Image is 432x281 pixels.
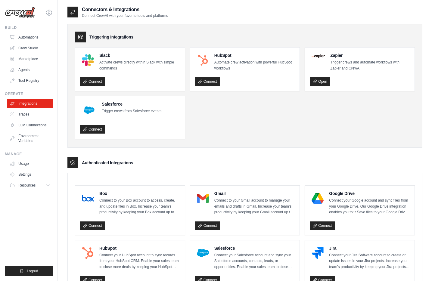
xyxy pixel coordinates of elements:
[7,43,53,53] a: Crew Studio
[5,7,35,18] img: Logo
[312,54,325,58] img: Zapier Logo
[7,170,53,179] a: Settings
[82,247,94,259] img: HubSpot Logo
[329,190,410,196] h4: Google Drive
[80,221,105,230] a: Connect
[80,125,105,134] a: Connect
[310,77,330,86] a: Open
[99,252,180,270] p: Connect your HubSpot account to sync records from your HubSpot CRM. Enable your sales team to clo...
[7,76,53,85] a: Tool Registry
[7,32,53,42] a: Automations
[99,52,180,58] h4: Slack
[195,221,220,230] a: Connect
[99,198,180,215] p: Connect to your Box account to access, create, and update files in Box. Increase your team’s prod...
[80,77,105,86] a: Connect
[7,54,53,64] a: Marketplace
[7,159,53,168] a: Usage
[89,34,133,40] h3: Triggering Integrations
[197,247,209,259] img: Salesforce Logo
[82,160,133,166] h3: Authenticated Integrations
[195,77,220,86] a: Connect
[310,221,335,230] a: Connect
[5,25,53,30] div: Build
[82,13,168,18] p: Connect CrewAI with your favorite tools and platforms
[102,101,161,107] h4: Salesforce
[99,245,180,251] h4: HubSpot
[214,52,295,58] h4: HubSpot
[5,266,53,276] button: Logout
[7,65,53,75] a: Agents
[27,269,38,273] span: Logout
[197,192,209,204] img: Gmail Logo
[214,245,295,251] h4: Salesforce
[330,52,410,58] h4: Zapier
[329,198,410,215] p: Connect your Google account and sync files from your Google Drive. Our Google Drive integration e...
[197,54,209,66] img: HubSpot Logo
[82,54,94,66] img: Slack Logo
[99,60,180,71] p: Activate crews directly within Slack with simple commands
[7,110,53,119] a: Traces
[329,252,410,270] p: Connect your Jira Software account to create or update issues in your Jira projects. Increase you...
[7,120,53,130] a: LLM Connections
[7,99,53,108] a: Integrations
[102,108,161,114] p: Trigger crews from Salesforce events
[99,190,180,196] h4: Box
[329,245,410,251] h4: Jira
[82,103,96,117] img: Salesforce Logo
[330,60,410,71] p: Trigger crews and automate workflows with Zapier and CrewAI
[214,252,295,270] p: Connect your Salesforce account and sync your Salesforce accounts, contacts, leads, or opportunit...
[214,198,295,215] p: Connect to your Gmail account to manage your emails and drafts in Gmail. Increase your team’s pro...
[7,131,53,146] a: Environment Variables
[18,183,36,188] span: Resources
[82,6,168,13] h2: Connectors & Integrations
[214,190,295,196] h4: Gmail
[5,152,53,156] div: Manage
[7,181,53,190] button: Resources
[214,60,295,71] p: Automate crew activation with powerful HubSpot workflows
[82,192,94,204] img: Box Logo
[5,91,53,96] div: Operate
[312,247,324,259] img: Jira Logo
[312,192,324,204] img: Google Drive Logo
